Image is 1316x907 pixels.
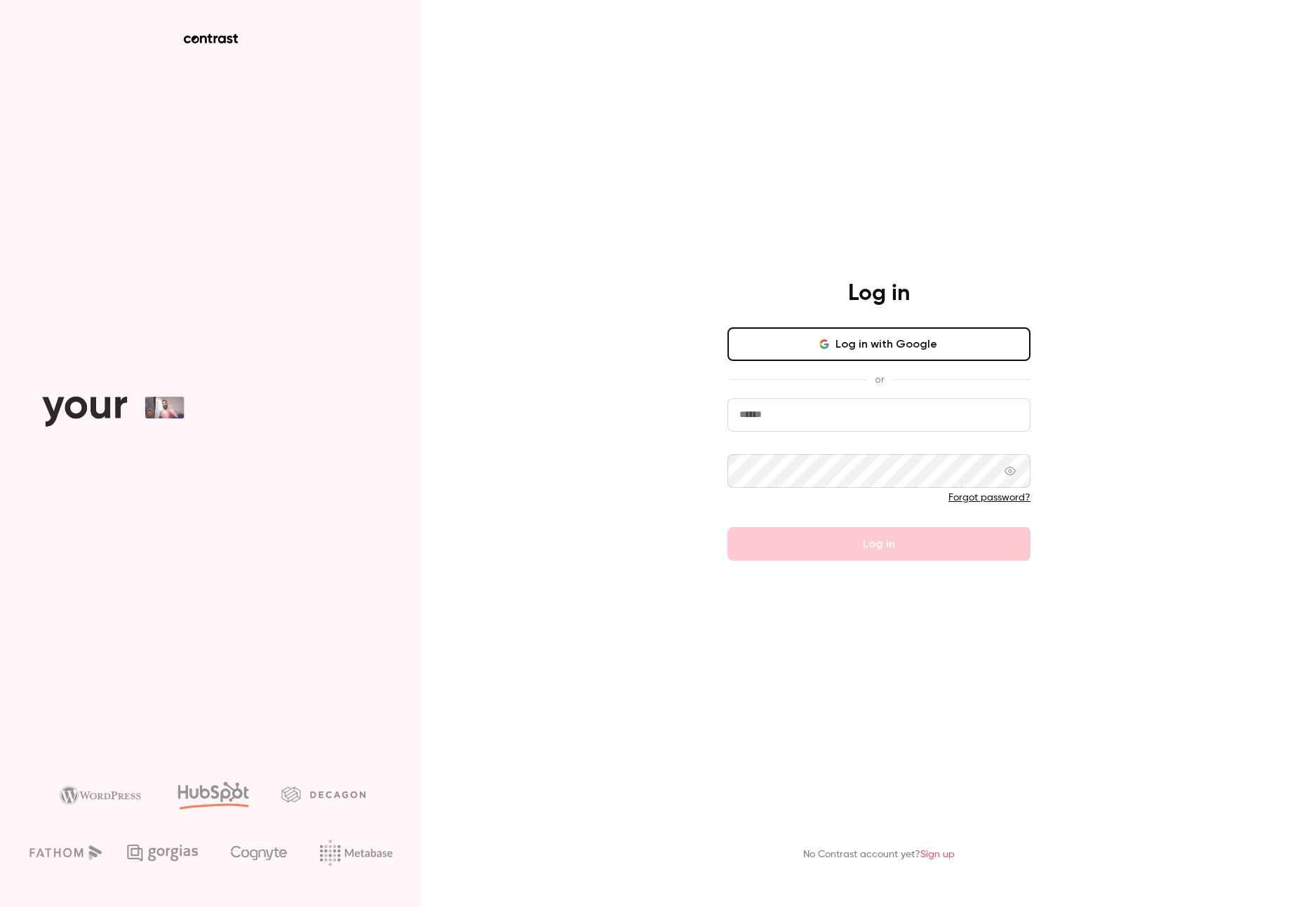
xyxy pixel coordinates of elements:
span: or [868,372,891,387]
button: Log in with Google [727,327,1030,361]
h4: Log in [848,280,910,308]
img: decagon [281,786,365,802]
a: Forgot password? [948,493,1030,503]
p: No Contrast account yet? [803,847,955,862]
a: Sign up [920,850,955,859]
